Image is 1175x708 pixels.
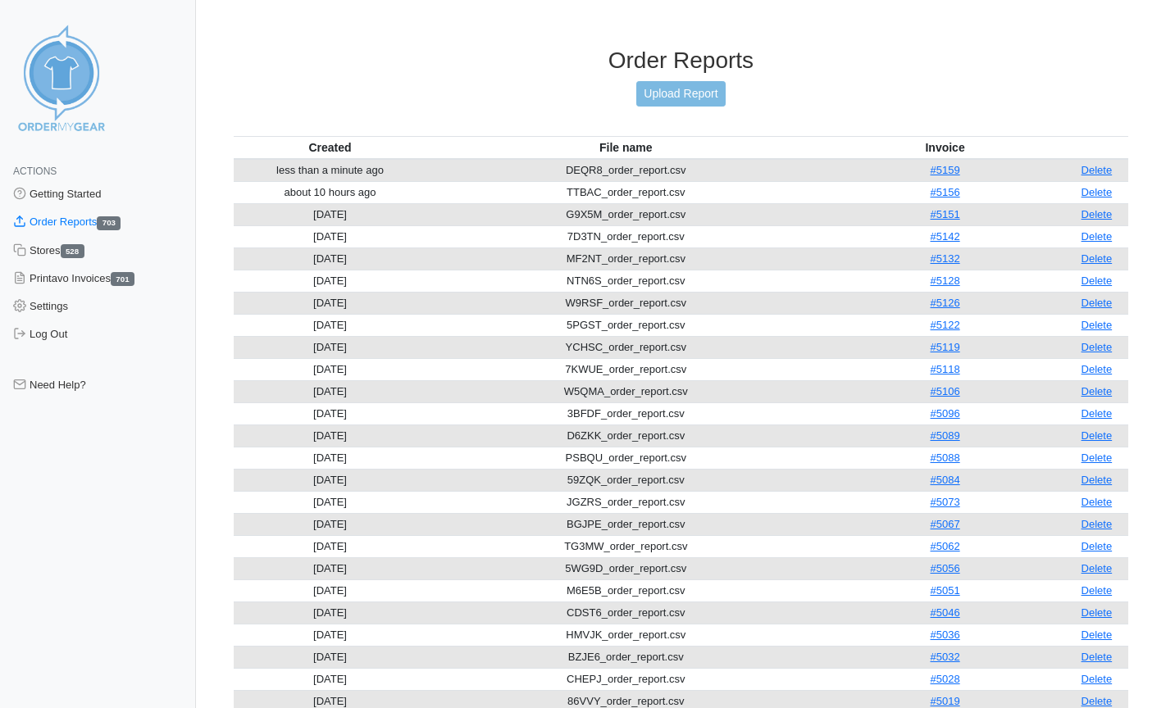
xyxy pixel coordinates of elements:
span: 528 [61,244,84,258]
td: [DATE] [234,358,426,380]
a: Delete [1082,562,1113,574]
a: Delete [1082,275,1113,287]
td: [DATE] [234,491,426,513]
a: Delete [1082,540,1113,552]
td: [DATE] [234,380,426,402]
span: Actions [13,166,57,177]
td: [DATE] [234,469,426,491]
a: #5132 [931,252,960,265]
td: G9X5M_order_report.csv [426,203,825,225]
span: 703 [97,216,121,230]
th: Created [234,136,426,159]
td: YCHSC_order_report.csv [426,336,825,358]
td: 7D3TN_order_report.csv [426,225,825,247]
a: #5156 [931,186,960,198]
td: [DATE] [234,601,426,624]
td: TG3MW_order_report.csv [426,535,825,557]
a: Delete [1082,496,1113,508]
a: Upload Report [636,81,725,107]
a: Delete [1082,363,1113,375]
td: 5PGST_order_report.csv [426,314,825,336]
td: 7KWUE_order_report.csv [426,358,825,380]
td: BGJPE_order_report.csv [426,513,825,535]
a: Delete [1082,695,1113,707]
td: PSBQU_order_report.csv [426,447,825,469]
td: DEQR8_order_report.csv [426,159,825,182]
a: #5073 [931,496,960,508]
a: Delete [1082,385,1113,397]
td: [DATE] [234,292,426,314]
a: #5122 [931,319,960,331]
td: [DATE] [234,225,426,247]
a: Delete [1082,407,1113,420]
td: HMVJK_order_report.csv [426,624,825,646]
a: #5106 [931,385,960,397]
a: Delete [1082,297,1113,309]
a: #5119 [931,341,960,353]
a: #5032 [931,651,960,663]
td: BZJE6_order_report.csv [426,646,825,668]
a: #5088 [931,452,960,464]
td: [DATE] [234,270,426,292]
a: Delete [1082,606,1113,619]
td: less than a minute ago [234,159,426,182]
a: Delete [1082,252,1113,265]
td: M6E5B_order_report.csv [426,579,825,601]
td: [DATE] [234,247,426,270]
a: #5051 [931,584,960,597]
a: Delete [1082,518,1113,530]
td: D6ZKK_order_report.csv [426,424,825,447]
a: Delete [1082,186,1113,198]
td: [DATE] [234,668,426,690]
td: W9RSF_order_report.csv [426,292,825,314]
td: 59ZQK_order_report.csv [426,469,825,491]
a: #5019 [931,695,960,707]
td: [DATE] [234,402,426,424]
a: #5046 [931,606,960,619]
a: #5028 [931,673,960,685]
a: #5056 [931,562,960,574]
a: #5118 [931,363,960,375]
a: Delete [1082,319,1113,331]
td: CDST6_order_report.csv [426,601,825,624]
a: #5151 [931,208,960,220]
a: Delete [1082,230,1113,243]
td: about 10 hours ago [234,181,426,203]
a: Delete [1082,208,1113,220]
a: #5159 [931,164,960,176]
td: MF2NT_order_report.csv [426,247,825,270]
td: [DATE] [234,314,426,336]
td: 3BFDF_order_report.csv [426,402,825,424]
td: [DATE] [234,624,426,646]
a: Delete [1082,164,1113,176]
a: #5084 [931,474,960,486]
a: Delete [1082,584,1113,597]
td: [DATE] [234,513,426,535]
td: [DATE] [234,336,426,358]
td: 5WG9D_order_report.csv [426,557,825,579]
a: Delete [1082,673,1113,685]
span: 701 [111,272,134,286]
td: JGZRS_order_report.csv [426,491,825,513]
a: #5128 [931,275,960,287]
td: [DATE] [234,646,426,668]
td: TTBAC_order_report.csv [426,181,825,203]
td: NTN6S_order_report.csv [426,270,825,292]
a: #5142 [931,230,960,243]
a: #5089 [931,429,960,442]
a: #5096 [931,407,960,420]
td: [DATE] [234,557,426,579]
td: W5QMA_order_report.csv [426,380,825,402]
a: #5126 [931,297,960,309]
a: #5036 [931,629,960,641]
td: [DATE] [234,447,426,469]
a: #5062 [931,540,960,552]
td: [DATE] [234,424,426,447]
h3: Order Reports [234,47,1128,75]
td: CHEPJ_order_report.csv [426,668,825,690]
td: [DATE] [234,579,426,601]
td: [DATE] [234,535,426,557]
a: Delete [1082,452,1113,464]
a: Delete [1082,474,1113,486]
a: #5067 [931,518,960,530]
